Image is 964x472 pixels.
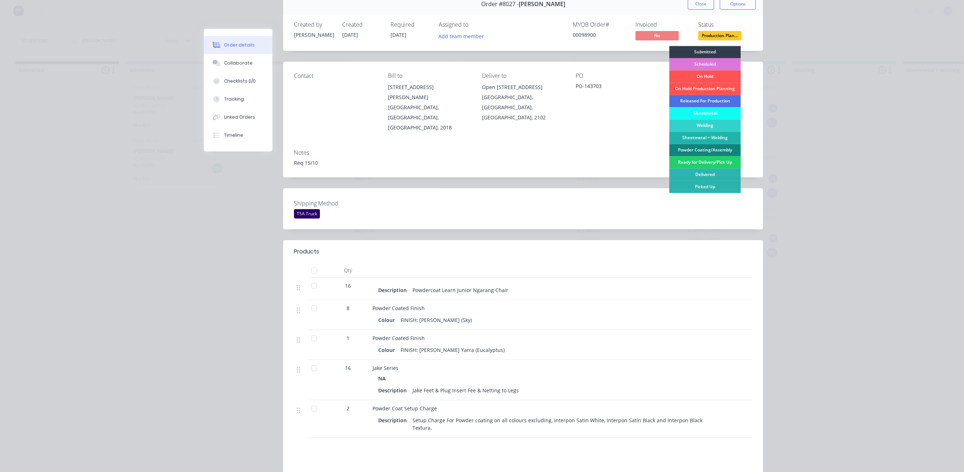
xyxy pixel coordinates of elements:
[294,31,334,39] div: [PERSON_NAME]
[378,373,388,384] div: NA
[294,209,320,219] div: TSA Truck
[669,107,741,119] div: Sheetmetal
[204,126,272,144] button: Timeline
[388,82,470,133] div: [STREET_ADDRESS][PERSON_NAME][GEOGRAPHIC_DATA], [GEOGRAPHIC_DATA], [GEOGRAPHIC_DATA], 2018
[204,54,272,72] button: Collaborate
[410,415,721,433] div: Setup Charge For Powder coating on all colours excluding, Interpon Satin White, Interpon Satin Bl...
[372,405,437,412] span: Powder Coat Setup Charge
[481,1,519,8] span: Order #8027 -
[204,90,272,108] button: Tracking
[482,82,564,123] div: Open [STREET_ADDRESS][GEOGRAPHIC_DATA], [GEOGRAPHIC_DATA], [GEOGRAPHIC_DATA], 2102
[378,285,410,295] div: Description
[294,72,376,79] div: Contact
[398,315,475,325] div: FINISH: [PERSON_NAME] (Sky)
[698,31,741,40] span: Production Plan...
[345,282,351,290] span: 16
[294,21,334,28] div: Created by
[347,334,349,342] span: 1
[669,46,741,58] div: Submitted
[342,31,358,38] span: [DATE]
[669,70,741,83] div: On Hold
[410,285,511,295] div: Powdercoat Learn Junior Ngarang Chair
[378,415,410,425] div: Description
[635,21,689,28] div: Invoiced
[669,181,741,193] div: Picked Up
[388,82,470,102] div: [STREET_ADDRESS][PERSON_NAME]
[698,21,752,28] div: Status
[519,1,565,8] span: [PERSON_NAME]
[439,31,488,41] button: Add team member
[224,132,243,138] div: Timeline
[372,335,425,341] span: Powder Coated Finish
[224,96,244,102] div: Tracking
[388,72,470,79] div: Bill to
[224,78,256,84] div: Checklists 0/0
[576,72,658,79] div: PO
[669,156,741,168] div: Ready for Delivery/Pick Up
[390,31,406,38] span: [DATE]
[372,365,398,371] span: Jake Series
[410,385,522,396] div: Jake Feet & Plug Insert Fee & Netting to Legs
[347,304,349,312] span: 8
[698,31,741,42] button: Production Plan...
[669,168,741,181] div: Delivered
[669,132,741,144] div: Sheetmetal + Welding
[204,108,272,126] button: Linked Orders
[666,82,699,92] button: Add labels
[204,72,272,90] button: Checklists 0/0
[573,21,627,28] div: MYOB Order #
[573,31,627,39] div: 00098900
[378,345,398,355] div: Colour
[398,345,508,355] div: FINISH: [PERSON_NAME] Yarra (Eucalyptus)
[224,60,253,66] div: Collaborate
[224,42,255,48] div: Order details
[378,385,410,396] div: Description
[294,199,384,208] label: Shipping Method
[482,82,564,92] div: Open [STREET_ADDRESS]
[294,149,752,156] div: Notes
[435,31,488,41] button: Add team member
[347,405,349,412] span: 2
[482,92,564,123] div: [GEOGRAPHIC_DATA], [GEOGRAPHIC_DATA], [GEOGRAPHIC_DATA], 2102
[388,102,470,133] div: [GEOGRAPHIC_DATA], [GEOGRAPHIC_DATA], [GEOGRAPHIC_DATA], 2018
[635,31,679,40] span: No
[372,305,425,312] span: Powder Coated Finish
[669,144,741,156] div: Powder Coating/Assembly
[294,247,319,256] div: Products
[669,119,741,132] div: Welding
[482,72,564,79] div: Deliver to
[326,263,370,278] div: Qty
[439,21,511,28] div: Assigned to
[224,114,255,120] div: Linked Orders
[669,58,741,70] div: Scheduled
[204,36,272,54] button: Order details
[669,95,741,107] div: Released For Production
[576,82,658,92] div: PO-143703
[390,21,430,28] div: Required
[345,364,351,372] span: 16
[342,21,382,28] div: Created
[378,315,398,325] div: Colour
[294,159,752,167] div: Req 15/10
[669,83,741,95] div: On Hold Production Planning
